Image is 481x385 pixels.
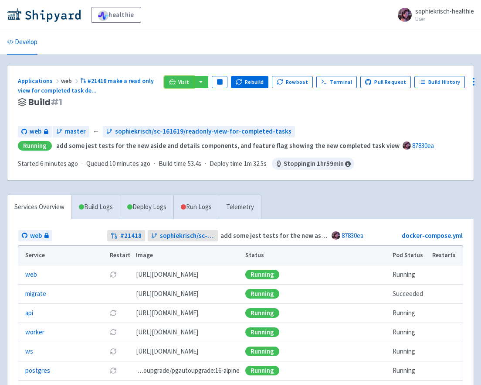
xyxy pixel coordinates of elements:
[212,76,227,88] button: Pause
[390,246,430,265] th: Pod Status
[136,308,198,318] span: [DOMAIN_NAME][URL]
[210,159,242,169] span: Deploy time
[25,327,44,337] a: worker
[231,76,268,88] button: Rebuild
[390,361,430,380] td: Running
[245,289,279,299] div: Running
[390,323,430,342] td: Running
[18,230,52,242] a: web
[245,270,279,279] div: Running
[245,327,279,337] div: Running
[414,76,465,88] a: Build History
[25,289,46,299] a: migrate
[53,126,89,137] a: master
[188,159,201,169] span: 53.4s
[243,246,390,265] th: Status
[18,77,154,95] a: #21418 make a read only view for completed task de...
[136,327,198,337] span: [DOMAIN_NAME][URL]
[110,329,117,336] button: Restart pod
[136,289,198,299] span: [DOMAIN_NAME][URL]
[148,230,218,242] a: sophiekrisch/sc-161619/readonly-view-for-completed-tasks
[110,271,117,278] button: Restart pod
[120,231,142,241] strong: # 21418
[18,158,354,170] div: · · ·
[91,7,141,23] a: healthie
[110,367,117,374] button: Restart pod
[107,230,145,242] a: #21418
[28,97,62,107] span: Build
[316,76,357,88] a: Terminal
[136,270,198,280] span: [DOMAIN_NAME][URL]
[136,366,240,376] span: pgautoupgrade/pgautoupgrade:16-alpine
[390,265,430,284] td: Running
[136,347,198,357] span: [DOMAIN_NAME][URL]
[430,246,463,265] th: Restarts
[107,246,133,265] th: Restart
[25,347,33,357] a: ws
[160,231,214,241] span: sophiekrisch/sc-161619/readonly-view-for-completed-tasks
[30,127,41,137] span: web
[412,141,434,150] a: 87830ea
[390,303,430,323] td: Running
[110,309,117,316] button: Restart pod
[173,195,219,219] a: Run Logs
[18,77,61,85] a: Applications
[245,308,279,318] div: Running
[133,246,243,265] th: Image
[244,159,267,169] span: 1m 32.5s
[415,16,474,22] small: User
[7,195,71,219] a: Services Overview
[415,7,474,15] span: sophiekrisch-healthie
[18,126,52,137] a: web
[110,348,117,355] button: Restart pod
[245,347,279,356] div: Running
[390,284,430,303] td: Succeeded
[159,159,186,169] span: Build time
[164,76,194,88] a: Visit
[272,158,354,170] span: Stopping in 1 hr 59 min
[56,141,400,150] strong: add some jest tests for the new aside and details components, and feature flag showing the new co...
[245,366,279,375] div: Running
[360,76,411,88] a: Pull Request
[272,76,313,88] button: Rowboat
[402,231,463,240] a: docker-compose.yml
[40,159,78,168] time: 6 minutes ago
[18,159,78,168] span: Started
[30,231,42,241] span: web
[18,141,52,151] div: Running
[390,342,430,361] td: Running
[120,195,173,219] a: Deploy Logs
[25,366,50,376] a: postgres
[109,159,150,168] time: 10 minutes ago
[342,231,363,240] a: 87830ea
[18,246,107,265] th: Service
[178,79,190,86] span: Visit
[219,195,261,219] a: Telemetry
[86,159,150,168] span: Queued
[7,30,37,55] a: Develop
[393,8,474,22] a: sophiekrisch-healthie User
[93,127,99,137] span: ←
[7,8,81,22] img: Shipyard logo
[25,270,37,280] a: web
[25,308,33,318] a: api
[51,96,62,108] span: # 1
[115,127,291,137] span: sophiekrisch/sc-161619/readonly-view-for-completed-tasks
[65,127,86,137] span: master
[103,126,295,137] a: sophiekrisch/sc-161619/readonly-view-for-completed-tasks
[72,195,120,219] a: Build Logs
[61,77,80,85] span: web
